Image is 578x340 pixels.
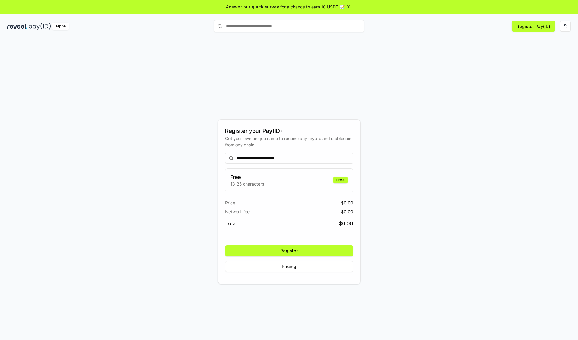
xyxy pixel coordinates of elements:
[52,23,69,30] div: Alpha
[280,4,345,10] span: for a chance to earn 10 USDT 📝
[512,21,555,32] button: Register Pay(ID)
[333,177,348,183] div: Free
[230,173,264,181] h3: Free
[339,220,353,227] span: $ 0.00
[225,127,353,135] div: Register your Pay(ID)
[225,261,353,272] button: Pricing
[225,220,237,227] span: Total
[225,245,353,256] button: Register
[226,4,279,10] span: Answer our quick survey
[230,181,264,187] p: 13-25 characters
[225,135,353,148] div: Get your own unique name to receive any crypto and stablecoin, from any chain
[29,23,51,30] img: pay_id
[225,200,235,206] span: Price
[7,23,27,30] img: reveel_dark
[341,200,353,206] span: $ 0.00
[225,208,250,215] span: Network fee
[341,208,353,215] span: $ 0.00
